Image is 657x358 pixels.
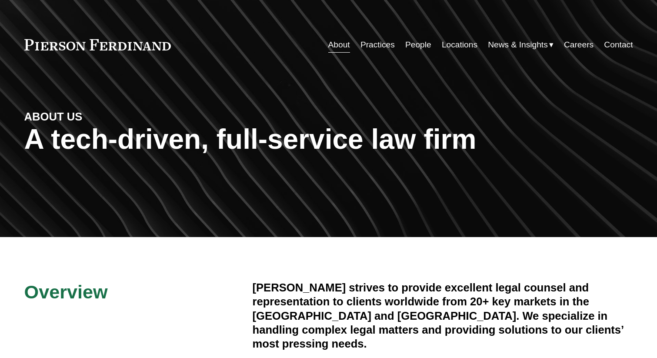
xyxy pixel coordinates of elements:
[360,37,395,53] a: Practices
[604,37,633,53] a: Contact
[442,37,477,53] a: Locations
[405,37,431,53] a: People
[24,281,108,302] span: Overview
[564,37,594,53] a: Careers
[253,281,633,351] h4: [PERSON_NAME] strives to provide excellent legal counsel and representation to clients worldwide ...
[488,37,548,53] span: News & Insights
[328,37,350,53] a: About
[24,124,633,155] h1: A tech-driven, full-service law firm
[488,37,554,53] a: folder dropdown
[24,110,83,123] strong: ABOUT US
